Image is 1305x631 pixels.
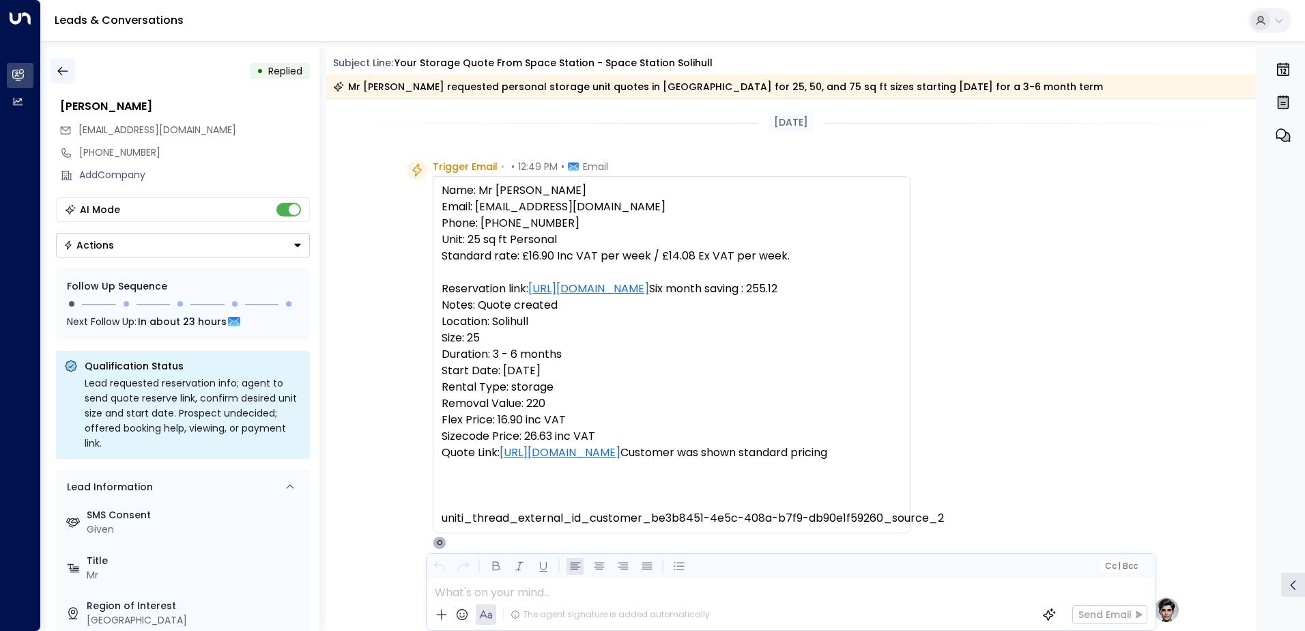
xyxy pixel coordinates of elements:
[60,98,310,115] div: [PERSON_NAME]
[56,233,310,257] div: Button group with a nested menu
[85,359,302,373] p: Qualification Status
[1153,596,1180,623] img: profile-logo.png
[138,314,227,329] span: In about 23 hours
[500,445,620,461] a: [URL][DOMAIN_NAME]
[333,56,393,70] span: Subject Line:
[528,281,649,297] a: [URL][DOMAIN_NAME]
[518,160,558,173] span: 12:49 PM
[62,480,153,494] div: Lead Information
[442,182,902,527] pre: Name: Mr [PERSON_NAME] Email: [EMAIL_ADDRESS][DOMAIN_NAME] Phone: [PHONE_NUMBER] Unit: 25 sq ft P...
[1118,561,1121,571] span: |
[433,160,498,173] span: Trigger Email
[78,123,236,137] span: sjm4ky@mail.com
[455,558,472,575] button: Redo
[85,376,302,451] div: Lead requested reservation info; agent to send quote reserve link, confirm desired unit size and ...
[1104,561,1137,571] span: Cc Bcc
[87,522,304,537] div: Given
[67,279,299,294] div: Follow Up Sequence
[87,613,304,628] div: [GEOGRAPHIC_DATA]
[1099,560,1143,573] button: Cc|Bcc
[511,160,515,173] span: •
[87,554,304,568] label: Title
[87,599,304,613] label: Region of Interest
[433,536,446,550] div: O
[333,80,1103,94] div: Mr [PERSON_NAME] requested personal storage unit quotes in [GEOGRAPHIC_DATA] for 25, 50, and 75 s...
[583,160,608,173] span: Email
[257,59,263,83] div: •
[56,233,310,257] button: Actions
[268,64,302,78] span: Replied
[431,558,448,575] button: Undo
[78,123,236,137] span: [EMAIL_ADDRESS][DOMAIN_NAME]
[395,56,713,70] div: Your storage quote from Space Station - Space Station Solihull
[87,568,304,583] div: Mr
[67,314,299,329] div: Next Follow Up:
[55,12,184,28] a: Leads & Conversations
[63,239,114,251] div: Actions
[87,508,304,522] label: SMS Consent
[511,608,710,621] div: The agent signature is added automatically
[769,113,814,132] div: [DATE]
[561,160,564,173] span: •
[79,168,310,182] div: AddCompany
[501,160,504,173] span: •
[79,145,310,160] div: [PHONE_NUMBER]
[80,203,120,216] div: AI Mode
